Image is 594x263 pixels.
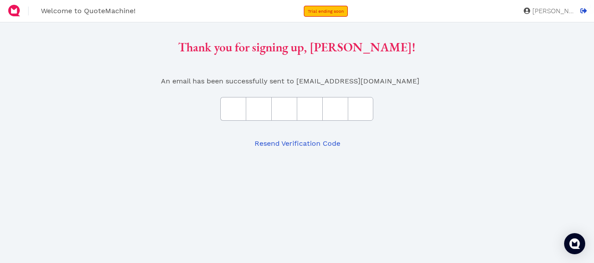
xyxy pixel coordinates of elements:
a: Trial ending soon [304,6,348,17]
button: Resend Verification Code [248,135,346,152]
span: Resend Verification Code [253,139,340,148]
span: Trial ending soon [308,9,344,14]
span: An email has been successfully sent to [EMAIL_ADDRESS][DOMAIN_NAME] [161,76,419,86]
span: Welcome to QuoteMachine! [41,7,135,15]
img: QuoteM_icon_flat.png [7,4,21,18]
span: [PERSON_NAME] [530,8,574,14]
div: Open Intercom Messenger [564,233,585,254]
span: Thank you for signing up, [PERSON_NAME]! [178,39,415,55]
